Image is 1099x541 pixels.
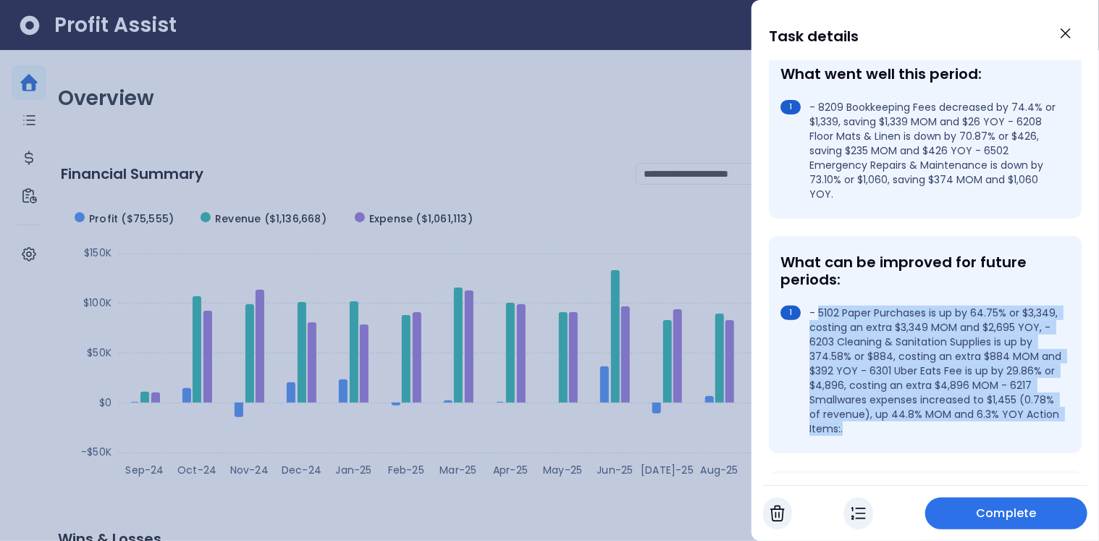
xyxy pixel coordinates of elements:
button: Complete [925,498,1087,529]
li: - 8209 Bookkeeping Fees decreased by 74.4% or $1,339, saving $1,339 MOM and $26 YOY - 6208 Floor ... [780,100,1064,201]
h1: Task details [769,23,859,49]
li: - 5102 Paper Purchases is up by 64.75% or $3,349, costing an extra $3,349 MOM and $2,695 YOY, - 6... [780,306,1064,436]
div: What went well this period: [780,65,1064,83]
span: Complete [977,505,1037,522]
button: Close [1050,17,1082,49]
div: What can be improved for future periods: [780,253,1064,288]
img: Cancel Task [770,505,785,522]
img: In Progress [851,505,866,522]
